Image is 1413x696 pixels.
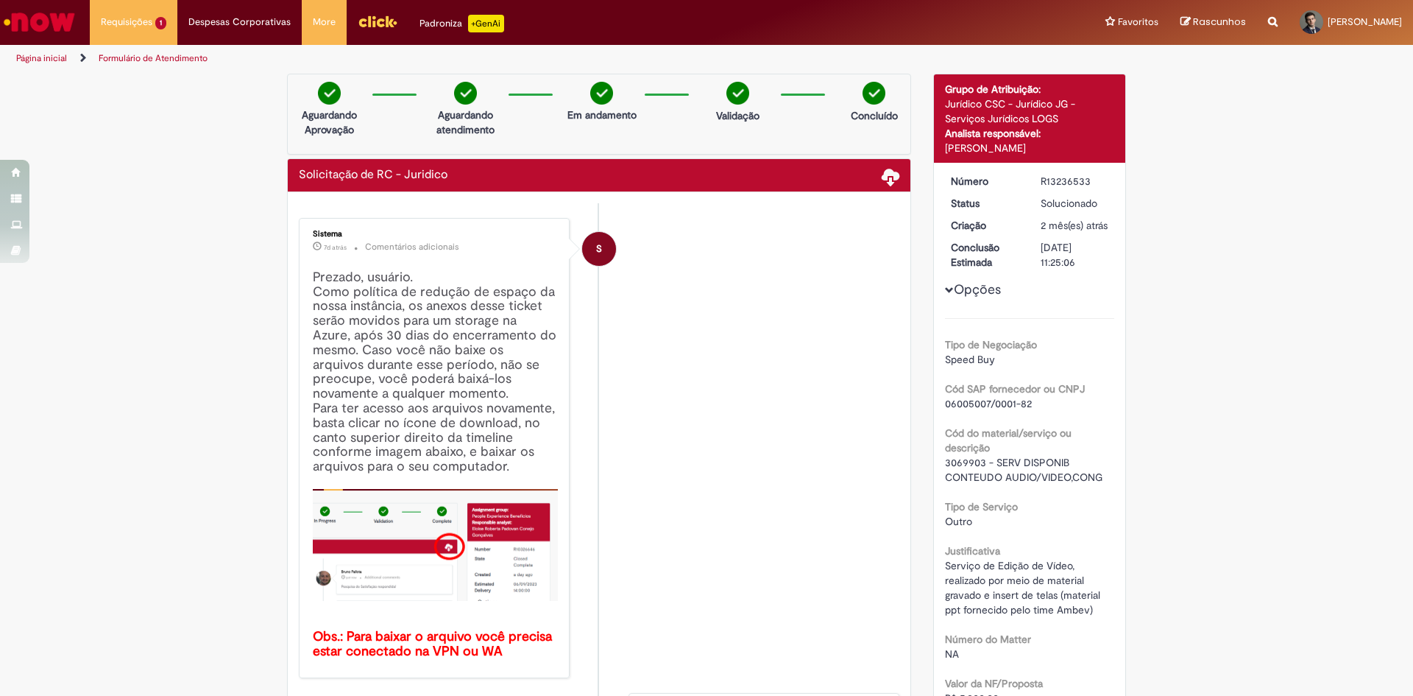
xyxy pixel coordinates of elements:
dt: Conclusão Estimada [940,240,1030,270]
a: Rascunhos [1180,15,1246,29]
img: click_logo_yellow_360x200.png [358,10,397,32]
time: 02/07/2025 16:29:59 [1041,219,1108,232]
img: x_mdbda_azure_blob.picture2.png [313,489,558,601]
span: Baixar anexos [882,167,899,185]
p: Aguardando Aprovação [294,108,365,137]
div: [PERSON_NAME] [945,141,1115,155]
span: 06005007/0001-82 [945,397,1032,410]
small: Comentários adicionais [365,241,459,253]
h4: Prezado, usuário. Como política de redução de espaço da nossa instância, os anexos desse ticket s... [313,270,558,659]
p: +GenAi [468,15,504,32]
span: NA [945,647,959,661]
span: S [596,231,602,267]
img: ServiceNow [1,7,77,37]
span: [PERSON_NAME] [1328,15,1402,28]
span: Speed Buy [945,353,995,366]
p: Validação [716,108,759,123]
b: Tipo de Serviço [945,500,1018,513]
img: check-circle-green.png [318,82,341,105]
div: R13236533 [1041,174,1109,189]
span: 1 [155,17,166,29]
span: Despesas Corporativas [188,15,291,29]
div: Solucionado [1041,196,1109,211]
span: 7d atrás [324,243,347,252]
p: Concluído [851,108,898,123]
div: System [582,232,616,266]
b: Obs.: Para baixar o arquivo você precisa estar conectado na VPN ou WA [313,628,556,660]
img: check-circle-green.png [863,82,885,105]
b: Tipo de Negociação [945,338,1037,351]
time: 22/08/2025 02:41:28 [324,243,347,252]
b: Justificativa [945,544,1000,558]
span: Serviço de Edição de Vídeo, realizado por meio de material gravado e insert de telas (material pp... [945,559,1103,616]
span: Requisições [101,15,152,29]
img: check-circle-green.png [726,82,749,105]
div: Sistema [313,230,558,239]
div: Grupo de Atribuição: [945,82,1115,96]
span: More [313,15,336,29]
a: Página inicial [16,52,67,64]
p: Em andamento [567,108,637,122]
dt: Criação [940,218,1030,233]
a: Formulário de Atendimento [99,52,208,64]
dt: Número [940,174,1030,189]
b: Cód do material/serviço ou descrição [945,426,1072,454]
div: Analista responsável: [945,126,1115,141]
div: 02/07/2025 16:29:59 [1041,218,1109,233]
h2: Solicitação de RC - Juridico Histórico de tíquete [299,169,447,182]
img: check-circle-green.png [590,82,613,105]
div: Padroniza [419,15,504,32]
p: Aguardando atendimento [430,108,501,137]
dt: Status [940,196,1030,211]
span: Outro [945,515,972,528]
div: [DATE] 11:25:06 [1041,240,1109,270]
b: Cód SAP fornecedor ou CNPJ [945,382,1085,396]
span: Rascunhos [1193,15,1246,29]
img: check-circle-green.png [454,82,477,105]
b: Valor da NF/Proposta [945,677,1043,690]
div: Jurídico CSC - Jurídico JG - Serviços Jurídicos LOGS [945,96,1115,126]
span: 3069903 - SERV DISPONIB CONTEUDO AUDIO/VIDEO,CONG [945,456,1102,484]
b: Número do Matter [945,633,1031,646]
ul: Trilhas de página [11,45,931,72]
span: 2 mês(es) atrás [1041,219,1108,232]
span: Favoritos [1118,15,1158,29]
